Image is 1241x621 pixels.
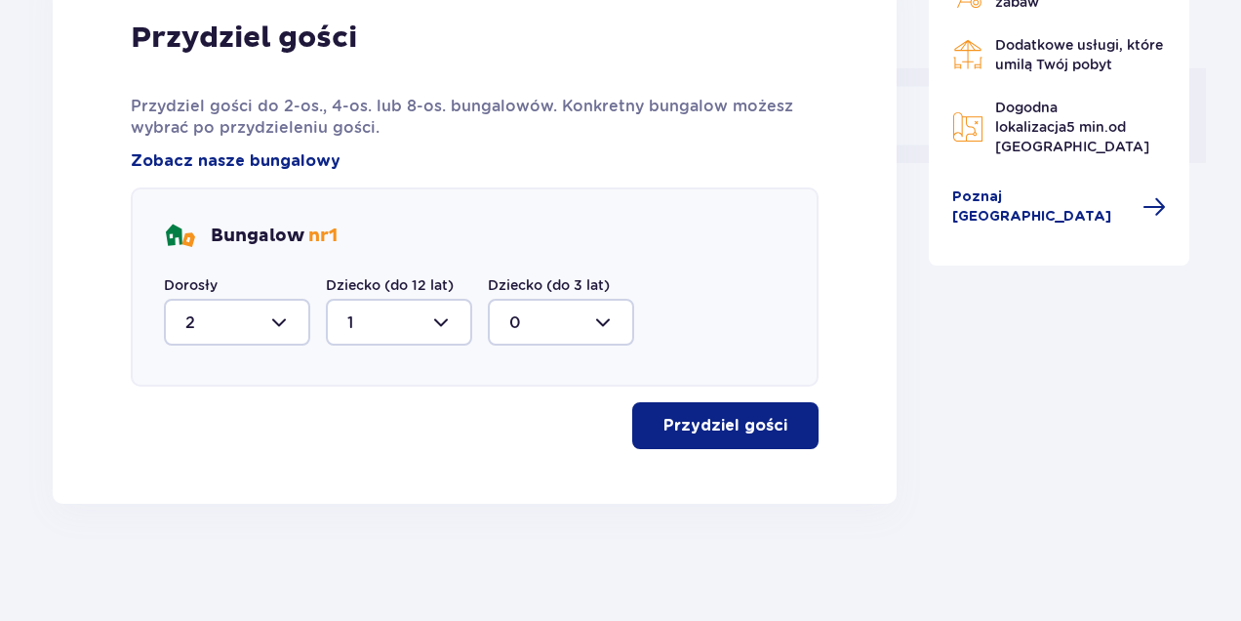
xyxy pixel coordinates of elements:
[1066,119,1108,135] span: 5 min.
[632,402,819,449] button: Przydziel gości
[952,187,1132,227] span: Poznaj [GEOGRAPHIC_DATA]
[488,275,610,295] label: Dziecko (do 3 lat)
[952,39,983,70] img: Restaurant Icon
[663,415,787,436] p: Przydziel gości
[131,96,819,139] p: Przydziel gości do 2-os., 4-os. lub 8-os. bungalowów. Konkretny bungalow możesz wybrać po przydzi...
[131,20,357,57] p: Przydziel gości
[308,225,338,247] span: nr 1
[952,111,983,143] img: Map Icon
[211,225,338,248] p: Bungalow
[326,275,454,295] label: Dziecko (do 12 lat)
[164,275,218,295] label: Dorosły
[131,150,340,172] a: Zobacz nasze bungalowy
[995,100,1149,154] span: Dogodna lokalizacja od [GEOGRAPHIC_DATA]
[952,187,1167,227] a: Poznaj [GEOGRAPHIC_DATA]
[995,37,1163,72] span: Dodatkowe usługi, które umilą Twój pobyt
[164,221,195,252] img: bungalows Icon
